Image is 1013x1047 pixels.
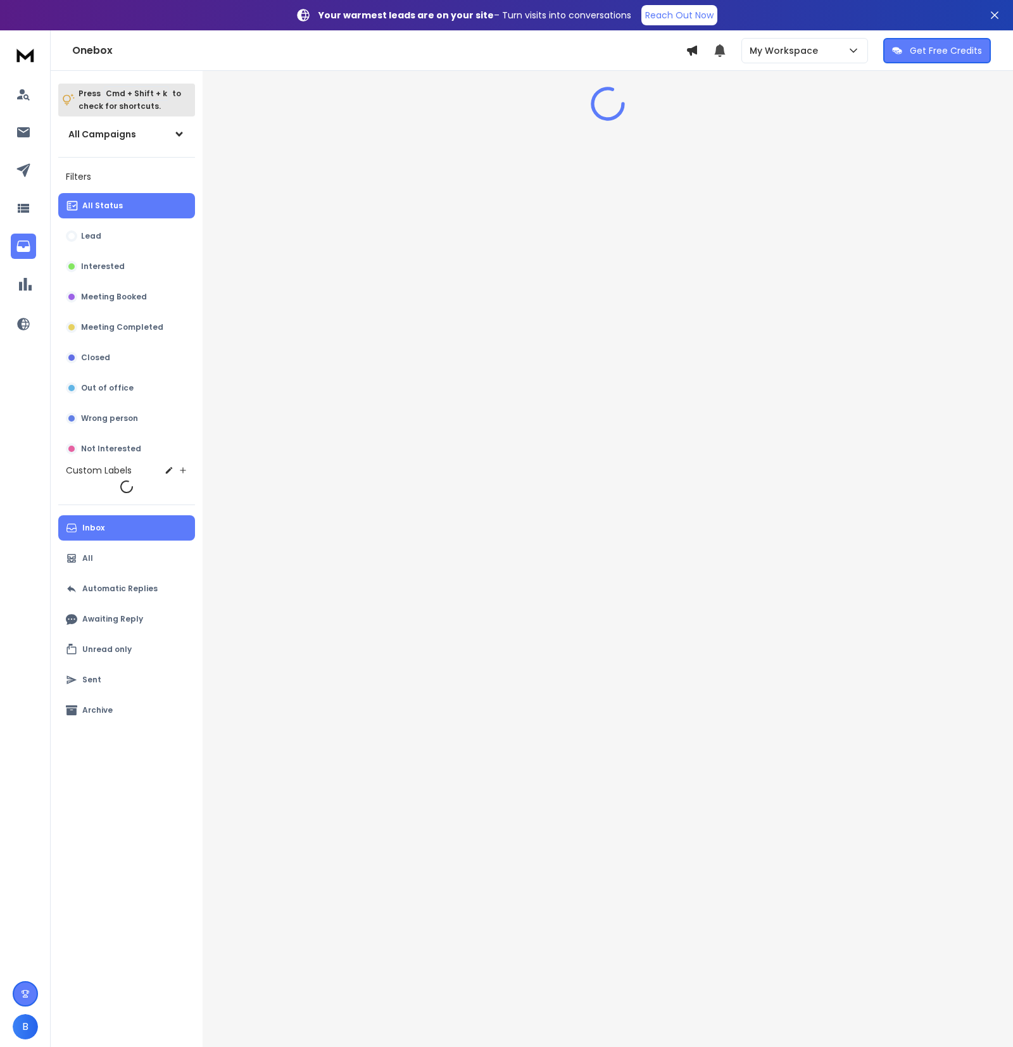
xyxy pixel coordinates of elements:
[58,315,195,340] button: Meeting Completed
[58,667,195,693] button: Sent
[58,576,195,601] button: Automatic Replies
[58,406,195,431] button: Wrong person
[13,43,38,66] img: logo
[58,223,195,249] button: Lead
[81,292,147,302] p: Meeting Booked
[58,345,195,370] button: Closed
[58,698,195,723] button: Archive
[58,515,195,541] button: Inbox
[58,606,195,632] button: Awaiting Reply
[318,9,631,22] p: – Turn visits into conversations
[72,43,686,58] h1: Onebox
[81,444,141,454] p: Not Interested
[79,87,181,113] p: Press to check for shortcuts.
[13,1014,38,1039] button: B
[58,284,195,310] button: Meeting Booked
[82,614,143,624] p: Awaiting Reply
[58,436,195,461] button: Not Interested
[645,9,714,22] p: Reach Out Now
[883,38,991,63] button: Get Free Credits
[58,375,195,401] button: Out of office
[82,553,93,563] p: All
[318,9,494,22] strong: Your warmest leads are on your site
[82,644,132,655] p: Unread only
[82,523,104,533] p: Inbox
[81,383,134,393] p: Out of office
[58,637,195,662] button: Unread only
[81,261,125,272] p: Interested
[58,546,195,571] button: All
[641,5,717,25] a: Reach Out Now
[58,254,195,279] button: Interested
[81,353,110,363] p: Closed
[82,201,123,211] p: All Status
[82,675,101,685] p: Sent
[68,128,136,141] h1: All Campaigns
[58,193,195,218] button: All Status
[82,705,113,715] p: Archive
[81,322,163,332] p: Meeting Completed
[104,86,169,101] span: Cmd + Shift + k
[58,168,195,185] h3: Filters
[81,413,138,423] p: Wrong person
[910,44,982,57] p: Get Free Credits
[82,584,158,594] p: Automatic Replies
[66,464,132,477] h3: Custom Labels
[81,231,101,241] p: Lead
[750,44,823,57] p: My Workspace
[58,122,195,147] button: All Campaigns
